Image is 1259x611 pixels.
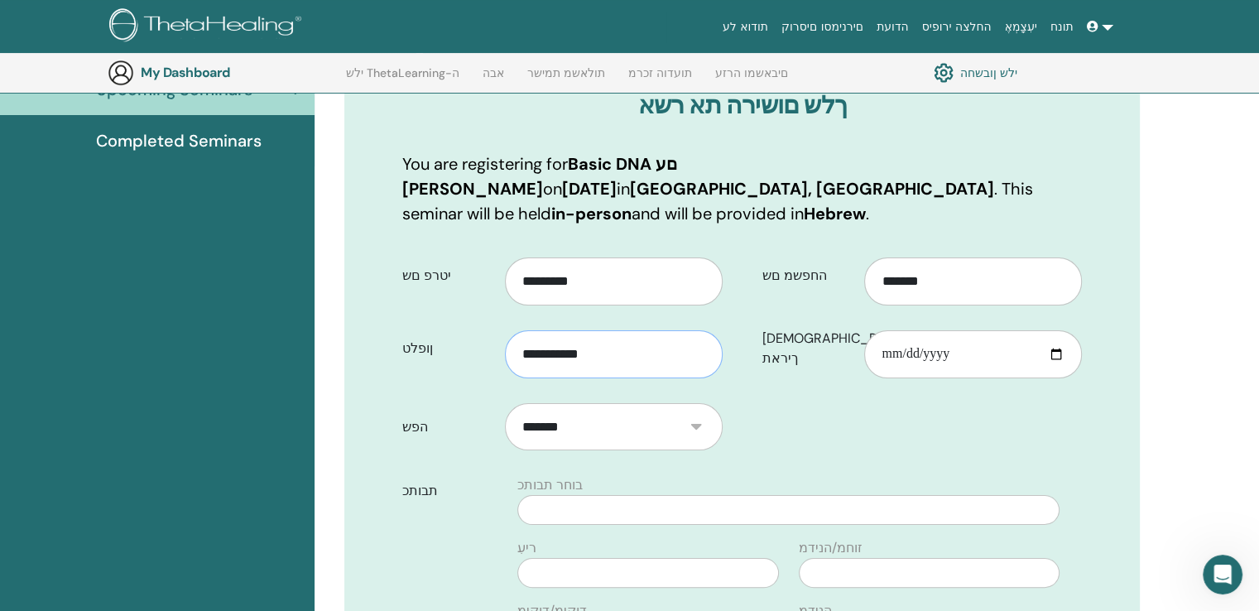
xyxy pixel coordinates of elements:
h3: My Dashboard [141,65,306,80]
label: ריעִ [517,538,536,558]
a: הדועת [870,12,915,42]
label: זוחמ/הנידמ [799,538,863,558]
a: תועדוה זכרמ [628,66,692,93]
a: אבה [483,66,504,93]
p: You are registering for on in . This seminar will be held and will be provided in . [402,152,1082,226]
a: יעִצָמְאֶ [998,12,1044,42]
label: הפש [390,411,505,443]
a: ילש ThetaLearning-ה [346,66,459,93]
label: החפשמ םש [750,260,865,291]
a: תודוא לע [716,12,775,42]
label: ןופלט [390,333,505,364]
a: תולאשמ תמישר [527,66,605,93]
iframe: Intercom live chat [1203,555,1242,594]
b: [GEOGRAPHIC_DATA], [GEOGRAPHIC_DATA] [630,178,994,200]
img: cog.svg [934,59,954,87]
b: [DATE] [562,178,617,200]
a: החלצה ירופיס [915,12,998,42]
label: תבותכ [390,475,507,507]
img: logo.png [109,8,307,46]
a: םיבאשמו הרזע [715,66,788,93]
b: Hebrew [804,203,866,224]
span: Completed Seminars [96,128,262,153]
label: יטרפ םש [390,260,505,291]
a: םירנימסו םיסרוק [775,12,870,42]
img: generic-user-icon.jpg [108,60,134,86]
a: תונח [1044,12,1080,42]
h3: ךלש םושירה תא רשא [402,90,1082,120]
label: [DEMOGRAPHIC_DATA] ךיראת [750,323,865,374]
b: in-person [551,203,632,224]
label: בוחר תבותכ [517,475,583,495]
a: ילש ןובשחה [934,59,1017,87]
b: Basic DNA םע [PERSON_NAME] [402,153,677,200]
